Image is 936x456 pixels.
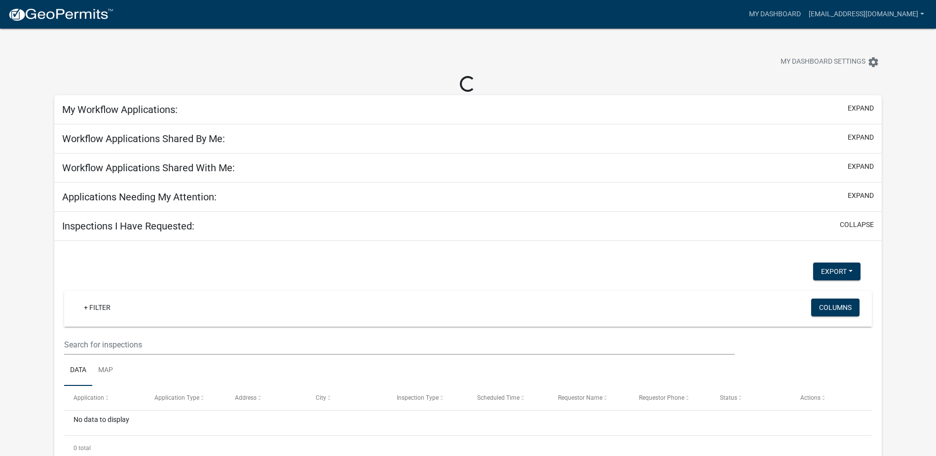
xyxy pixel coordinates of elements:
[154,394,199,401] span: Application Type
[64,411,872,435] div: No data to display
[710,386,791,410] datatable-header-cell: Status
[848,132,874,143] button: expand
[781,56,865,68] span: My Dashboard Settings
[745,5,805,24] a: My Dashboard
[76,299,118,316] a: + Filter
[64,386,145,410] datatable-header-cell: Application
[397,394,439,401] span: Inspection Type
[235,394,257,401] span: Address
[62,220,194,232] h5: Inspections I Have Requested:
[811,299,860,316] button: Columns
[848,190,874,201] button: expand
[62,162,235,174] h5: Workflow Applications Shared With Me:
[306,386,387,410] datatable-header-cell: City
[800,394,821,401] span: Actions
[867,56,879,68] i: settings
[62,191,217,203] h5: Applications Needing My Attention:
[549,386,630,410] datatable-header-cell: Requestor Name
[805,5,928,24] a: [EMAIL_ADDRESS][DOMAIN_NAME]
[62,104,178,115] h5: My Workflow Applications:
[840,220,874,230] button: collapse
[64,355,92,386] a: Data
[639,394,684,401] span: Requestor Phone
[848,103,874,114] button: expand
[387,386,468,410] datatable-header-cell: Inspection Type
[74,394,104,401] span: Application
[630,386,711,410] datatable-header-cell: Requestor Phone
[813,263,861,280] button: Export
[848,161,874,172] button: expand
[225,386,306,410] datatable-header-cell: Address
[468,386,549,410] datatable-header-cell: Scheduled Time
[92,355,119,386] a: Map
[773,52,887,72] button: My Dashboard Settingssettings
[145,386,226,410] datatable-header-cell: Application Type
[477,394,520,401] span: Scheduled Time
[64,335,735,355] input: Search for inspections
[791,386,872,410] datatable-header-cell: Actions
[62,133,225,145] h5: Workflow Applications Shared By Me:
[720,394,737,401] span: Status
[316,394,326,401] span: City
[558,394,602,401] span: Requestor Name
